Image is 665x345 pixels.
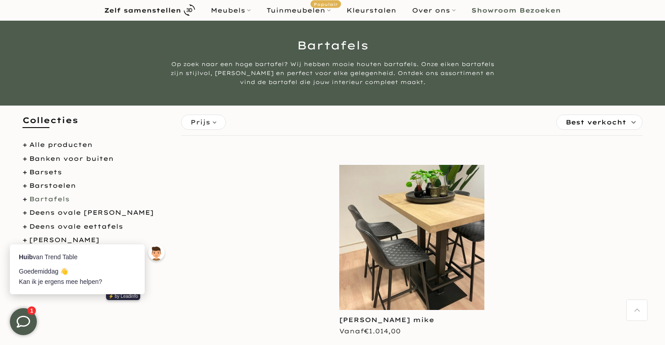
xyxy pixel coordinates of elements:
iframe: bot-iframe [1,84,176,308]
a: Meubels [203,5,259,16]
a: Terug naar boven [627,300,647,320]
b: Showroom Bezoeken [471,7,561,13]
iframe: toggle-frame [1,299,46,344]
h1: Bartafels [70,40,595,51]
a: Kleurstalen [339,5,404,16]
a: Over ons [404,5,464,16]
label: Sorteren:Best verkocht [557,115,642,129]
a: Showroom Bezoeken [464,5,569,16]
div: van Trend Table [18,168,135,178]
a: [PERSON_NAME] mike [339,316,434,324]
a: TuinmeubelenPopulair [259,5,339,16]
img: default-male-avatar.jpg [147,161,164,177]
a: ⚡️ by Leadinfo [105,209,140,217]
div: Goedemiddag 👋 Kan ik je ergens mee helpen? [18,183,135,203]
strong: Huib [18,170,32,177]
b: Zelf samenstellen [104,7,181,13]
span: Best verkocht [566,115,626,129]
a: Zelf samenstellen [97,2,203,18]
span: Vanaf [339,327,401,335]
span: Prijs [191,117,210,127]
div: Op zoek naar een hoge bartafel? Wij hebben mooie houten bartafels. Onze eiken bartafels zijn stij... [164,60,501,87]
span: €1.014,00 [364,327,401,335]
